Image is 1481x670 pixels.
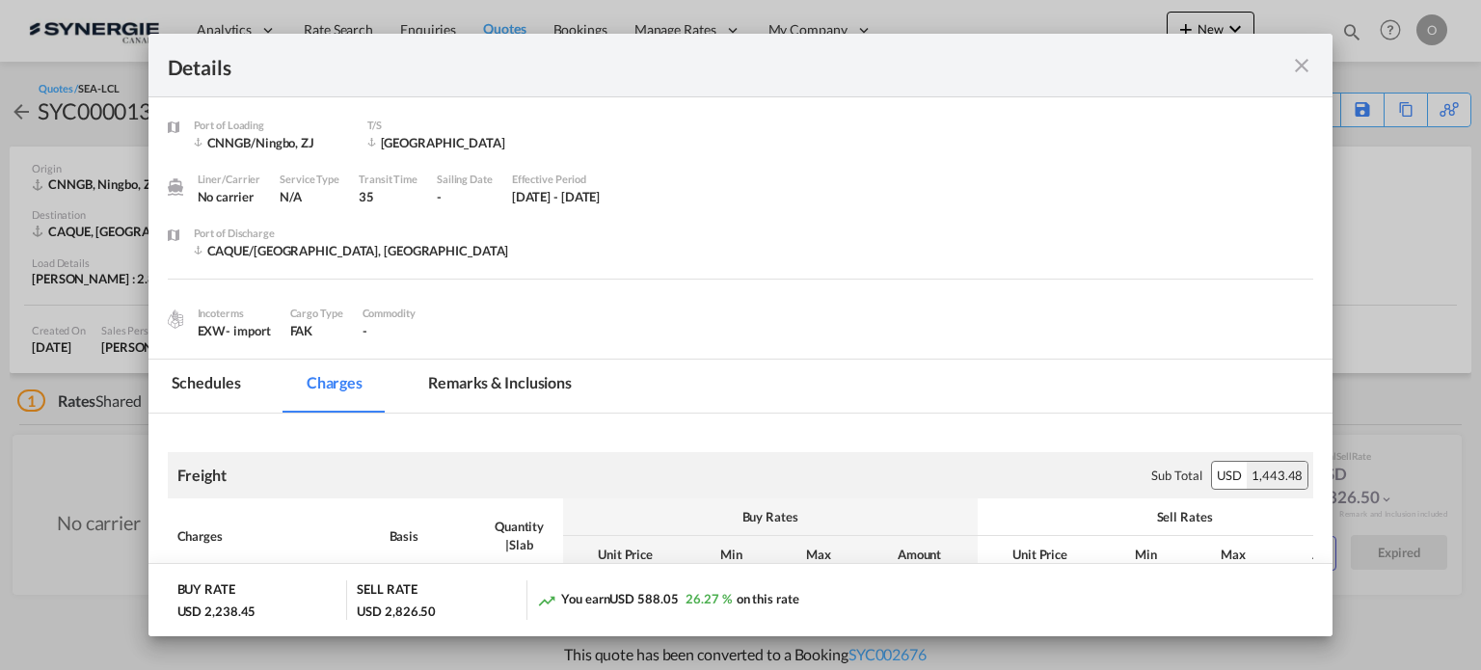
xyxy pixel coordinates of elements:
[367,134,522,151] div: VANCOUVER
[486,518,553,552] div: Quantity | Slab
[177,465,227,486] div: Freight
[862,536,978,574] th: Amount
[198,322,271,339] div: EXW
[512,188,601,205] div: 29 Jul 2025 - 31 Jul 2025
[1212,462,1247,489] div: USD
[194,134,348,151] div: CNNGB/Ningbo, ZJ
[1151,467,1201,484] div: Sub Total
[226,322,270,339] div: - import
[283,360,386,413] md-tab-item: Charges
[198,171,261,188] div: Liner/Carrier
[688,536,775,574] th: Min
[978,536,1103,574] th: Unit Price
[537,591,556,610] md-icon: icon-trending-up
[1277,536,1392,574] th: Amount
[194,242,509,259] div: CAQUE/Quebec, QC
[165,308,186,330] img: cargo.png
[357,603,436,620] div: USD 2,826.50
[363,323,367,338] span: -
[194,117,348,134] div: Port of Loading
[177,527,370,545] div: Charges
[390,527,467,545] div: Basis
[148,360,614,413] md-pagination-wrapper: Use the left and right arrow keys to navigate between tabs
[194,225,509,242] div: Port of Discharge
[512,171,601,188] div: Effective Period
[1290,54,1313,77] md-icon: icon-close fg-AAA8AD m-0 cursor
[686,591,731,606] span: 26.27 %
[1247,462,1307,489] div: 1,443.48
[280,171,339,188] div: Service Type
[609,591,678,606] span: USD 588.05
[573,508,968,525] div: Buy Rates
[168,53,1199,77] div: Details
[359,171,417,188] div: Transit Time
[357,580,417,603] div: SELL RATE
[280,189,302,204] span: N/A
[437,188,493,205] div: -
[198,188,261,205] div: No carrier
[405,360,595,413] md-tab-item: Remarks & Inclusions
[775,536,862,574] th: Max
[537,590,798,610] div: You earn on this rate
[987,508,1383,525] div: Sell Rates
[148,360,264,413] md-tab-item: Schedules
[290,322,343,339] div: FAK
[1190,536,1277,574] th: Max
[148,34,1333,637] md-dialog: Port of Loading ...
[563,536,688,574] th: Unit Price
[363,305,416,322] div: Commodity
[290,305,343,322] div: Cargo Type
[437,171,493,188] div: Sailing Date
[367,117,522,134] div: T/S
[177,580,235,603] div: BUY RATE
[177,603,256,620] div: USD 2,238.45
[1103,536,1190,574] th: Min
[359,188,417,205] div: 35
[198,305,271,322] div: Incoterms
